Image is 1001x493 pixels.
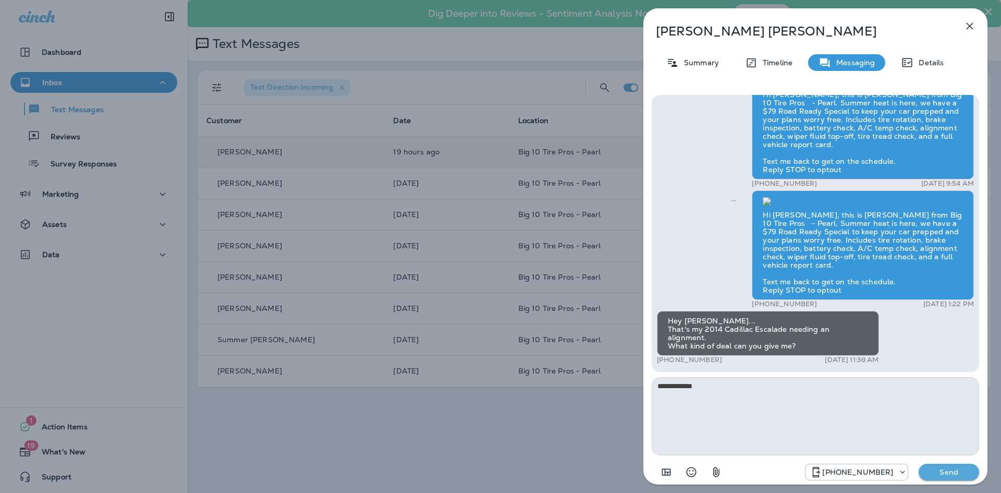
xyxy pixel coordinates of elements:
[825,356,878,364] p: [DATE] 11:38 AM
[679,58,719,67] p: Summary
[752,70,974,180] div: Hi [PERSON_NAME], this is [PERSON_NAME] from Big 10 Tire Pros - Pearl. Summer heat is here, we ha...
[913,58,944,67] p: Details
[927,467,971,477] p: Send
[657,311,879,356] div: Hey [PERSON_NAME]... That's my 2014 Cadillac Escalade needing an alignment. What kind of deal can...
[805,466,908,478] div: +1 (601) 647-4599
[763,197,771,206] img: twilio-download
[758,58,792,67] p: Timeline
[921,179,974,188] p: [DATE] 9:54 AM
[923,300,974,308] p: [DATE] 1:22 PM
[681,462,702,483] button: Select an emoji
[656,462,677,483] button: Add in a premade template
[752,300,817,308] p: [PHONE_NUMBER]
[657,356,722,364] p: [PHONE_NUMBER]
[919,464,979,480] button: Send
[822,468,893,476] p: [PHONE_NUMBER]
[752,190,974,300] div: Hi [PERSON_NAME], this is [PERSON_NAME] from Big 10 Tire Pros - Pearl. Summer heat is here, we ha...
[656,24,941,39] p: [PERSON_NAME] [PERSON_NAME]
[752,179,817,188] p: [PHONE_NUMBER]
[831,58,875,67] p: Messaging
[731,195,736,205] span: Sent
